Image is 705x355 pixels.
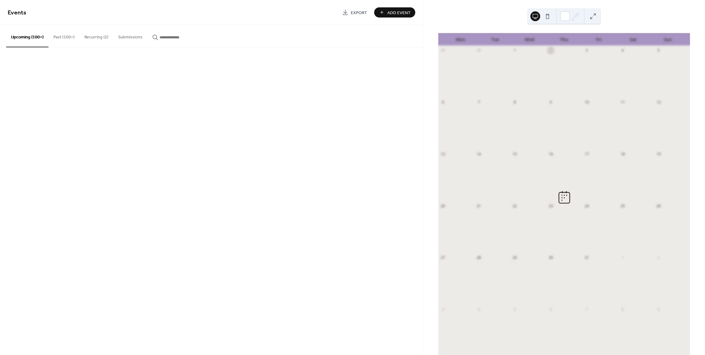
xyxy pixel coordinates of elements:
[440,151,446,157] div: 13
[512,48,517,53] div: 1
[351,10,367,16] span: Export
[581,33,616,46] div: Fri
[512,307,517,312] div: 5
[6,25,48,47] button: Upcoming (100+)
[584,151,589,157] div: 17
[620,255,625,260] div: 1
[476,151,482,157] div: 14
[616,33,651,46] div: Sat
[440,307,446,312] div: 3
[656,307,661,312] div: 9
[113,25,147,47] button: Submissions
[620,203,625,209] div: 25
[8,7,26,19] span: Events
[584,48,589,53] div: 3
[478,33,513,46] div: Tue
[374,7,415,18] button: Add Event
[48,25,79,47] button: Past (100+)
[656,151,661,157] div: 19
[548,100,553,105] div: 9
[512,151,517,157] div: 15
[656,48,661,53] div: 5
[440,48,446,53] div: 29
[620,307,625,312] div: 8
[548,307,553,312] div: 6
[650,33,685,46] div: Sun
[584,307,589,312] div: 7
[440,255,446,260] div: 27
[547,33,582,46] div: Thu
[476,255,482,260] div: 28
[79,25,113,47] button: Recurring (2)
[476,307,482,312] div: 4
[512,33,547,46] div: Wed
[476,100,482,105] div: 7
[440,203,446,209] div: 20
[512,255,517,260] div: 29
[548,203,553,209] div: 23
[443,33,478,46] div: Mon
[620,151,625,157] div: 18
[548,48,553,53] div: 2
[584,100,589,105] div: 10
[620,48,625,53] div: 4
[656,255,661,260] div: 2
[387,10,411,16] span: Add Event
[512,100,517,105] div: 8
[476,203,482,209] div: 21
[620,100,625,105] div: 11
[548,151,553,157] div: 16
[584,203,589,209] div: 24
[656,100,661,105] div: 12
[440,100,446,105] div: 6
[476,48,482,53] div: 30
[338,7,372,18] a: Export
[584,255,589,260] div: 31
[512,203,517,209] div: 22
[656,203,661,209] div: 26
[548,255,553,260] div: 30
